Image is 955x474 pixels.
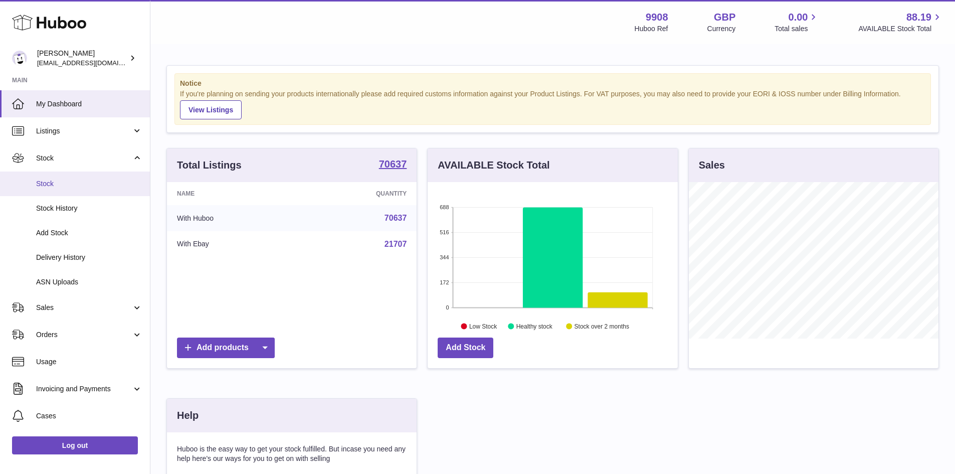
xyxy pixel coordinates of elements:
[177,159,242,172] h3: Total Listings
[36,253,142,262] span: Delivery History
[440,254,449,260] text: 344
[12,436,138,454] a: Log out
[180,79,925,88] strong: Notice
[379,159,407,171] a: 70637
[167,231,299,257] td: With Ebay
[36,330,132,340] span: Orders
[36,384,132,394] span: Invoicing and Payments
[714,11,735,24] strong: GBP
[789,11,808,24] span: 0.00
[385,240,407,248] a: 21707
[36,153,132,163] span: Stock
[775,24,819,34] span: Total sales
[385,214,407,222] a: 70637
[440,204,449,210] text: 688
[36,277,142,287] span: ASN Uploads
[707,24,736,34] div: Currency
[180,100,242,119] a: View Listings
[177,444,407,463] p: Huboo is the easy way to get your stock fulfilled. But incase you need any help here's our ways f...
[37,59,147,67] span: [EMAIL_ADDRESS][DOMAIN_NAME]
[299,182,417,205] th: Quantity
[516,323,553,330] text: Healthy stock
[180,89,925,119] div: If you're planning on sending your products internationally please add required customs informati...
[635,24,668,34] div: Huboo Ref
[37,49,127,68] div: [PERSON_NAME]
[446,304,449,310] text: 0
[36,357,142,367] span: Usage
[167,205,299,231] td: With Huboo
[36,411,142,421] span: Cases
[177,409,199,422] h3: Help
[438,338,493,358] a: Add Stock
[440,229,449,235] text: 516
[775,11,819,34] a: 0.00 Total sales
[469,323,497,330] text: Low Stock
[36,303,132,312] span: Sales
[646,11,668,24] strong: 9908
[858,24,943,34] span: AVAILABLE Stock Total
[36,126,132,136] span: Listings
[36,179,142,189] span: Stock
[12,51,27,66] img: internalAdmin-9908@internal.huboo.com
[575,323,629,330] text: Stock over 2 months
[906,11,931,24] span: 88.19
[379,159,407,169] strong: 70637
[699,159,725,172] h3: Sales
[167,182,299,205] th: Name
[36,228,142,238] span: Add Stock
[36,99,142,109] span: My Dashboard
[440,279,449,285] text: 172
[177,338,275,358] a: Add products
[858,11,943,34] a: 88.19 AVAILABLE Stock Total
[438,159,549,172] h3: AVAILABLE Stock Total
[36,204,142,213] span: Stock History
